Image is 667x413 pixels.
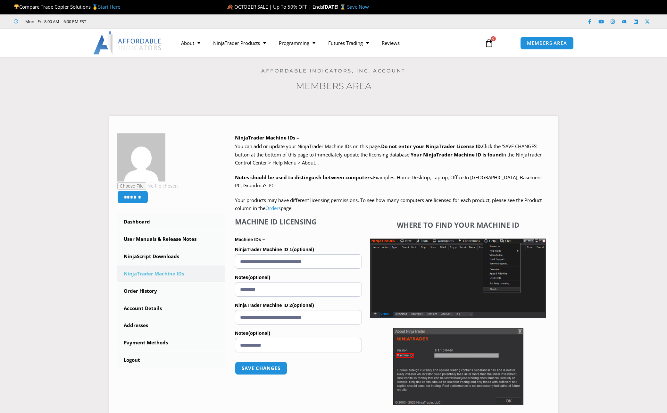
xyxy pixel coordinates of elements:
h4: Machine ID Licensing [235,217,362,226]
a: Orders [265,205,281,211]
a: 0 [475,34,503,52]
span: Compare Trade Copier Solutions 🥇 [14,4,120,10]
a: Reviews [375,36,406,50]
a: NinjaScript Downloads [117,248,226,265]
a: Futures Trading [322,36,375,50]
label: NinjaTrader Machine ID 2 [235,300,362,310]
a: Order History [117,283,226,299]
nav: Account pages [117,214,226,368]
a: MEMBERS AREA [520,37,574,50]
img: 🏆 [14,4,19,9]
label: NinjaTrader Machine ID 1 [235,245,362,254]
button: Save changes [235,362,287,375]
a: Affordable Indicators, Inc. Account [261,68,406,74]
a: Addresses [117,317,226,334]
nav: Menu [175,36,477,50]
span: Click the ‘SAVE CHANGES’ button at the bottom of this page to immediately update the licensing da... [235,143,542,166]
a: Start Here [98,4,120,10]
b: Do not enter your NinjaTrader License ID. [381,143,482,149]
span: (optional) [248,274,270,280]
a: Members Area [296,80,371,91]
a: NinjaTrader Machine IDs [117,265,226,282]
strong: Machine IDs – [235,237,265,242]
span: 0 [491,36,496,41]
img: Screenshot 2025-01-17 114931 | Affordable Indicators – NinjaTrader [393,328,523,405]
strong: [DATE] ⌛ [323,4,347,10]
span: You can add or update your NinjaTrader Machine IDs on this page. [235,143,381,149]
a: Logout [117,352,226,368]
a: Programming [272,36,322,50]
a: Account Details [117,300,226,317]
span: 🍂 OCTOBER SALE | Up To 50% OFF | Ends [227,4,323,10]
b: NinjaTrader Machine IDs – [235,134,299,141]
span: Your products may have different licensing permissions. To see how many computers are licensed fo... [235,197,542,212]
strong: Your NinjaTrader Machine ID is found [411,151,502,158]
img: 4498cd079c669b85faec9d007135e779e22293d983f6eee64029c8caea99c94f [117,133,165,181]
h4: Where to find your Machine ID [370,221,546,229]
a: User Manuals & Release Notes [117,231,226,248]
a: Dashboard [117,214,226,230]
span: (optional) [248,330,270,336]
iframe: Customer reviews powered by Trustpilot [95,18,191,25]
img: LogoAI | Affordable Indicators – NinjaTrader [93,31,162,55]
strong: Notes should be used to distinguish between computers. [235,174,373,181]
span: Examples: Home Desktop, Laptop, Office In [GEOGRAPHIC_DATA], Basement PC, Grandma’s PC. [235,174,542,189]
label: Notes [235,273,362,282]
a: NinjaTrader Products [207,36,272,50]
a: Payment Methods [117,334,226,351]
span: MEMBERS AREA [527,41,567,46]
a: Save Now [347,4,369,10]
a: About [175,36,207,50]
span: (optional) [292,302,314,308]
span: Mon - Fri: 8:00 AM – 6:00 PM EST [24,18,86,25]
label: Notes [235,328,362,338]
span: (optional) [292,247,314,252]
img: Screenshot 2025-01-17 1155544 | Affordable Indicators – NinjaTrader [370,239,546,318]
